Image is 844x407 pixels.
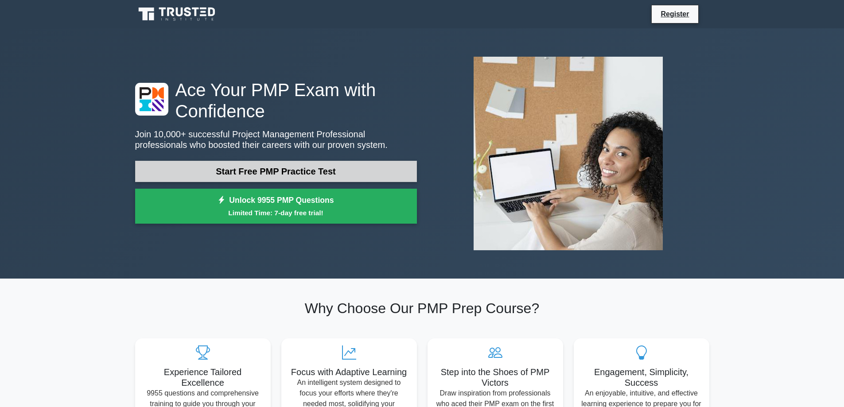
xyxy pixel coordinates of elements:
[581,367,702,388] h5: Engagement, Simplicity, Success
[655,8,694,19] a: Register
[135,129,417,150] p: Join 10,000+ successful Project Management Professional professionals who boosted their careers w...
[288,367,410,377] h5: Focus with Adaptive Learning
[435,367,556,388] h5: Step into the Shoes of PMP Victors
[135,300,709,317] h2: Why Choose Our PMP Prep Course?
[142,367,264,388] h5: Experience Tailored Excellence
[146,208,406,218] small: Limited Time: 7-day free trial!
[135,161,417,182] a: Start Free PMP Practice Test
[135,189,417,224] a: Unlock 9955 PMP QuestionsLimited Time: 7-day free trial!
[135,79,417,122] h1: Ace Your PMP Exam with Confidence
